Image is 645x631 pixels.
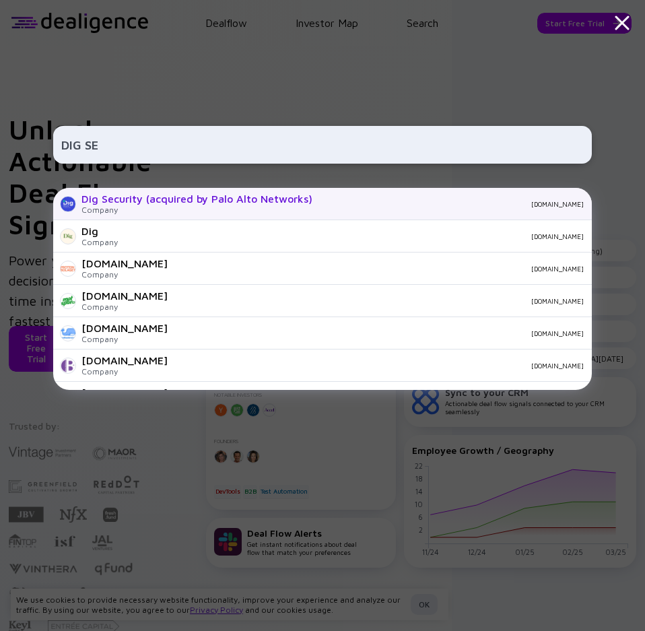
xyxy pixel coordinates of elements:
[178,265,584,273] div: [DOMAIN_NAME]
[178,362,584,370] div: [DOMAIN_NAME]
[178,297,584,305] div: [DOMAIN_NAME]
[323,200,584,208] div: [DOMAIN_NAME]
[81,322,168,334] div: [DOMAIN_NAME]
[81,193,312,205] div: Dig Security (acquired by Palo Alto Networks)
[81,257,168,269] div: [DOMAIN_NAME]
[81,237,118,247] div: Company
[81,334,168,344] div: Company
[81,387,168,399] div: [DOMAIN_NAME]
[81,290,168,302] div: [DOMAIN_NAME]
[178,329,584,337] div: [DOMAIN_NAME]
[61,133,584,157] input: Search Company or Investor...
[81,302,168,312] div: Company
[81,366,168,376] div: Company
[81,354,168,366] div: [DOMAIN_NAME]
[81,225,118,237] div: Dig
[81,205,312,215] div: Company
[129,232,584,240] div: [DOMAIN_NAME]
[81,269,168,279] div: Company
